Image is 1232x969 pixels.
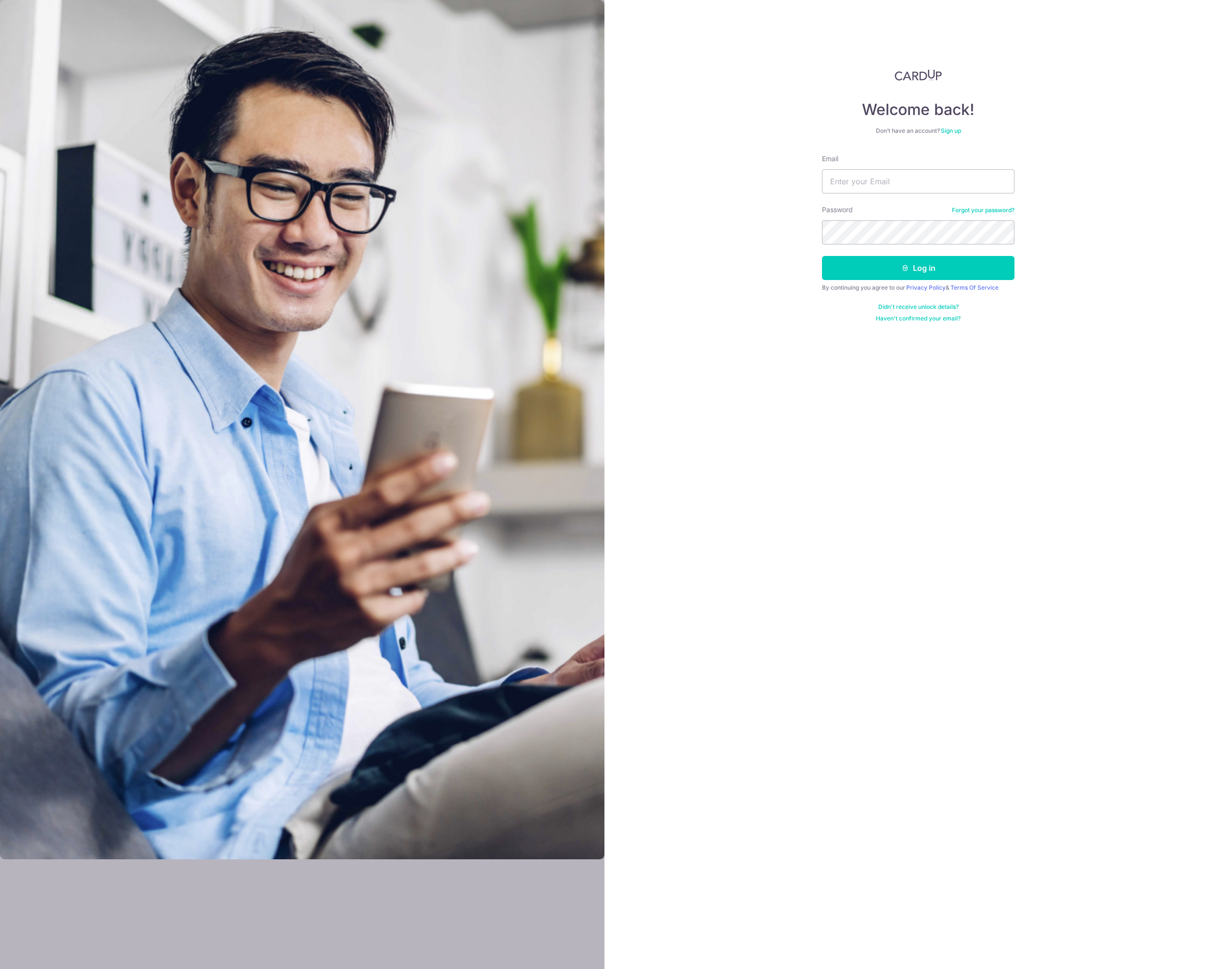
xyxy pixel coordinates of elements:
div: Don’t have an account? [822,127,1014,135]
a: Terms Of Service [950,284,999,291]
a: Sign up [941,127,961,134]
div: By continuing you agree to our & [822,284,1014,292]
label: Password [822,205,853,215]
a: Haven't confirmed your email? [876,315,961,322]
label: Email [822,154,838,164]
button: Log in [822,256,1014,280]
a: Didn't receive unlock details? [878,303,959,311]
input: Enter your Email [822,169,1014,193]
a: Privacy Policy [906,284,946,291]
h4: Welcome back! [822,100,1014,119]
a: Forgot your password? [952,206,1014,214]
img: CardUp Logo [895,69,942,81]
